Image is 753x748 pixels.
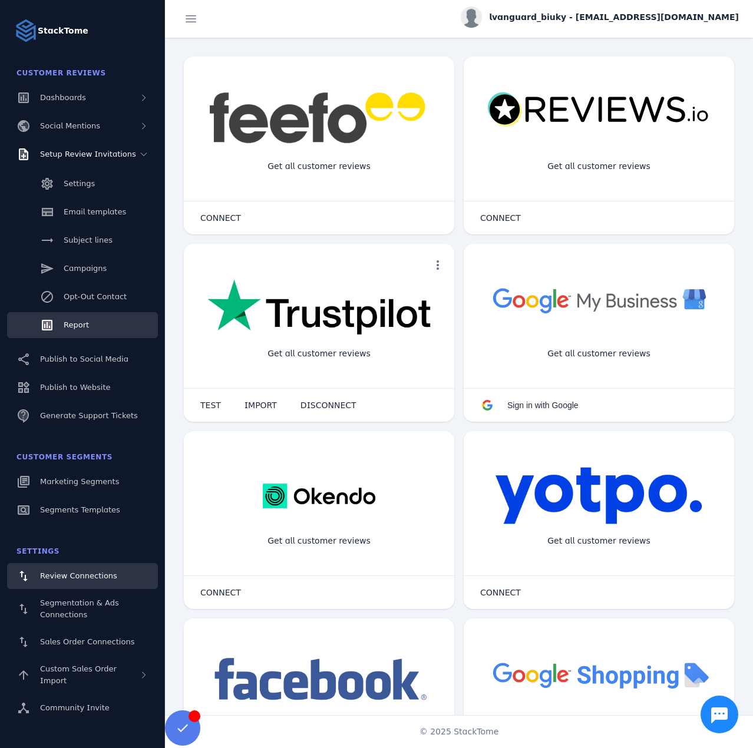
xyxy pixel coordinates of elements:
[207,92,431,144] img: feefo.png
[487,92,711,128] img: reviewsio.svg
[64,236,113,244] span: Subject lines
[489,11,739,24] span: lvanguard_biuky - [EMAIL_ADDRESS][DOMAIN_NAME]
[461,6,739,28] button: lvanguard_biuky - [EMAIL_ADDRESS][DOMAIN_NAME]
[300,401,356,409] span: DISCONNECT
[487,654,711,696] img: googleshopping.png
[7,469,158,495] a: Marketing Segments
[480,588,521,597] span: CONNECT
[64,264,107,273] span: Campaigns
[7,591,158,627] a: Segmentation & Ads Connections
[529,713,668,744] div: Import Products from Google
[258,338,380,369] div: Get all customer reviews
[64,207,126,216] span: Email templates
[189,206,253,230] button: CONNECT
[40,477,119,486] span: Marketing Segments
[40,355,128,363] span: Publish to Social Media
[64,292,127,301] span: Opt-Out Contact
[7,227,158,253] a: Subject lines
[40,150,136,158] span: Setup Review Invitations
[16,547,60,555] span: Settings
[538,151,660,182] div: Get all customer reviews
[538,338,660,369] div: Get all customer reviews
[7,256,158,282] a: Campaigns
[38,25,88,37] strong: StackTome
[7,284,158,310] a: Opt-Out Contact
[461,6,482,28] img: profile.jpg
[245,401,277,409] span: IMPORT
[40,411,138,420] span: Generate Support Tickets
[14,19,38,42] img: Logo image
[7,695,158,721] a: Community Invite
[189,581,253,604] button: CONNECT
[7,199,158,225] a: Email templates
[507,401,579,410] span: Sign in with Google
[495,466,703,525] img: yotpo.png
[16,69,106,77] span: Customer Reviews
[40,637,134,646] span: Sales Order Connections
[7,403,158,429] a: Generate Support Tickets
[207,654,431,706] img: facebook.png
[289,393,368,417] button: DISCONNECT
[40,505,120,514] span: Segments Templates
[40,571,117,580] span: Review Connections
[200,588,241,597] span: CONNECT
[7,171,158,197] a: Settings
[7,312,158,338] a: Report
[40,93,86,102] span: Dashboards
[64,179,95,188] span: Settings
[7,375,158,401] a: Publish to Website
[420,726,499,738] span: © 2025 StackTome
[468,581,533,604] button: CONNECT
[207,279,431,337] img: trustpilot.png
[7,497,158,523] a: Segments Templates
[40,383,110,392] span: Publish to Website
[200,401,221,409] span: TEST
[40,598,119,619] span: Segmentation & Ads Connections
[189,393,233,417] button: TEST
[40,664,117,685] span: Custom Sales Order Import
[64,320,89,329] span: Report
[487,279,711,321] img: googlebusiness.png
[7,629,158,655] a: Sales Order Connections
[16,453,113,461] span: Customer Segments
[200,214,241,222] span: CONNECT
[426,253,450,277] button: more
[263,466,375,525] img: okendo.webp
[258,525,380,557] div: Get all customer reviews
[258,151,380,182] div: Get all customer reviews
[468,393,590,417] button: Sign in with Google
[40,703,110,712] span: Community Invite
[480,214,521,222] span: CONNECT
[40,121,100,130] span: Social Mentions
[538,525,660,557] div: Get all customer reviews
[7,563,158,589] a: Review Connections
[7,346,158,372] a: Publish to Social Media
[233,393,289,417] button: IMPORT
[468,206,533,230] button: CONNECT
